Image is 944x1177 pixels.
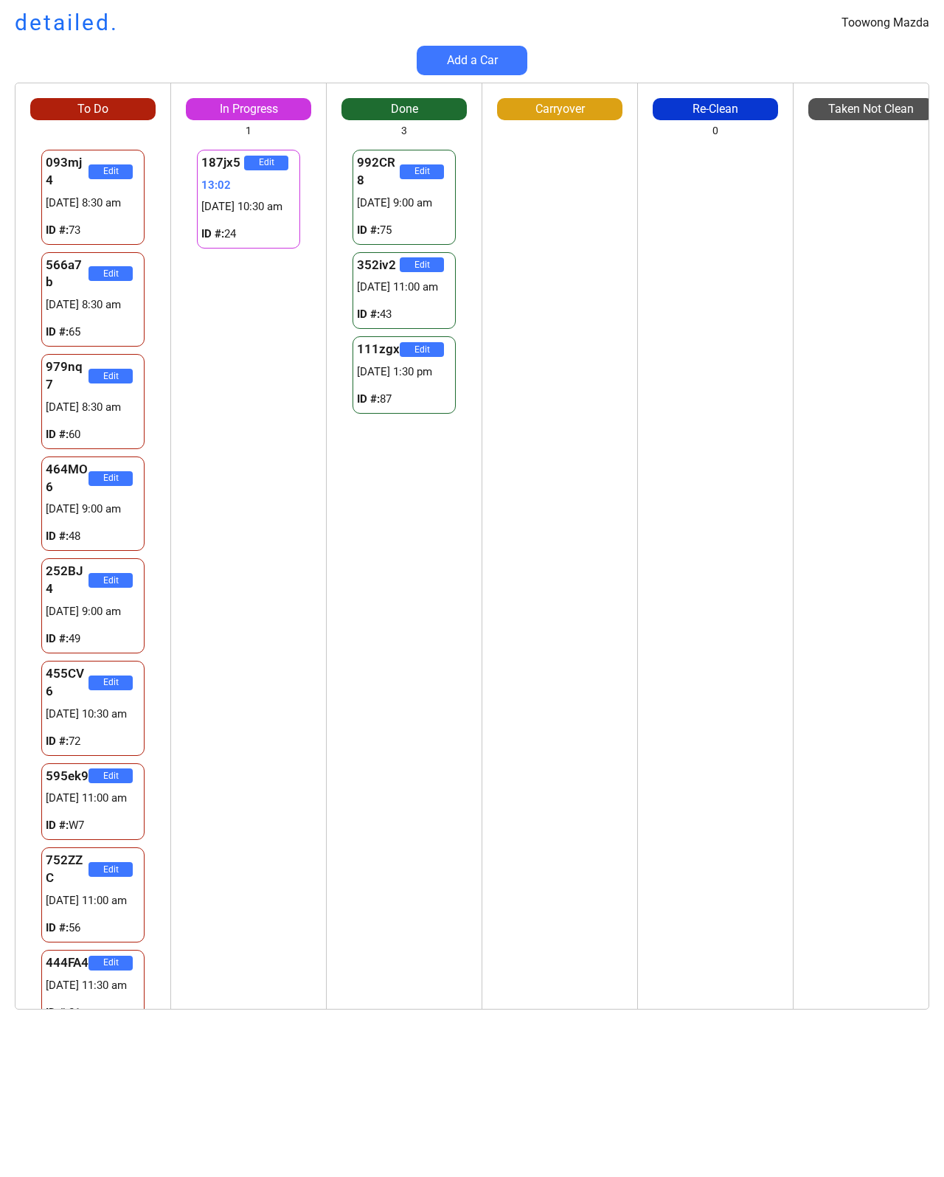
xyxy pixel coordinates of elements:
button: Edit [400,164,444,179]
div: [DATE] 10:30 am [46,706,140,722]
div: 992CR8 [357,154,400,190]
div: [DATE] 9:00 am [357,195,451,211]
div: 87 [357,392,451,407]
div: 72 [46,734,140,749]
div: W7 [46,818,140,833]
div: 24 [201,226,296,242]
div: [DATE] 11:00 am [46,893,140,909]
div: 0 [712,124,718,139]
div: Re-Clean [653,101,778,117]
div: 455CV6 [46,665,88,701]
button: Edit [88,369,133,383]
h1: detailed. [15,7,119,38]
div: 1 [246,124,251,139]
button: Edit [88,676,133,690]
div: [DATE] 11:30 am [46,978,140,993]
strong: ID #: [46,1006,69,1019]
div: 464MO6 [46,461,88,496]
div: To Do [30,101,156,117]
div: [DATE] 10:30 am [201,199,296,215]
div: 43 [357,307,451,322]
button: Edit [88,768,133,783]
div: 48 [46,529,140,544]
div: Toowong Mazda [841,15,929,31]
div: 111zgx [357,341,400,358]
strong: ID #: [46,428,69,441]
div: 3 [401,124,407,139]
div: 49 [46,631,140,647]
div: [DATE] 1:30 pm [357,364,451,380]
strong: ID #: [46,819,69,832]
div: In Progress [186,101,311,117]
button: Edit [88,573,133,588]
div: [DATE] 8:30 am [46,400,140,415]
div: 352iv2 [357,257,400,274]
div: 566a7b [46,257,88,292]
button: Edit [88,471,133,486]
div: Taken Not Clean [808,101,934,117]
div: 73 [46,223,140,238]
div: [DATE] 11:00 am [357,280,451,295]
button: Edit [400,342,444,357]
div: 60 [46,427,140,442]
div: 75 [357,223,451,238]
div: 444FA4 [46,954,88,972]
button: Edit [88,956,133,971]
strong: ID #: [46,325,69,338]
div: Done [341,101,467,117]
strong: ID #: [46,530,69,543]
strong: ID #: [46,921,69,934]
strong: ID #: [357,308,380,321]
div: 65 [46,324,140,340]
button: Add a Car [417,46,527,75]
strong: ID #: [46,632,69,645]
div: Carryover [497,101,622,117]
div: [DATE] 8:30 am [46,297,140,313]
div: 21 [46,1005,140,1021]
div: 752ZZC [46,852,88,887]
div: [DATE] 9:00 am [46,604,140,619]
button: Edit [244,156,288,170]
strong: ID #: [357,223,380,237]
div: [DATE] 8:30 am [46,195,140,211]
strong: ID #: [357,392,380,406]
div: 093mj4 [46,154,88,190]
strong: ID #: [201,227,224,240]
strong: ID #: [46,223,69,237]
div: 187jx5 [201,154,244,172]
button: Edit [88,266,133,281]
div: 979nq7 [46,358,88,394]
div: 595ek9 [46,768,88,785]
strong: ID #: [46,735,69,748]
div: [DATE] 11:00 am [46,791,140,806]
button: Edit [400,257,444,272]
div: 13:02 [201,178,296,193]
div: [DATE] 9:00 am [46,501,140,517]
div: 56 [46,920,140,936]
div: 252BJ4 [46,563,88,598]
button: Edit [88,862,133,877]
button: Edit [88,164,133,179]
